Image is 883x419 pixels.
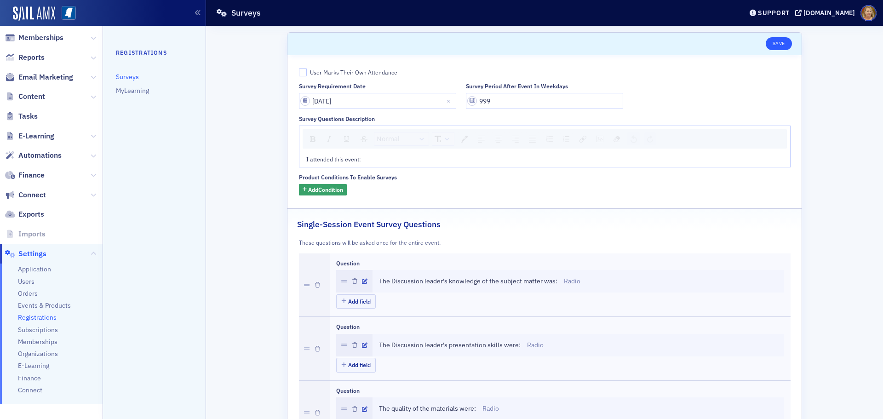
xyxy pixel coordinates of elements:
[374,132,429,145] a: Block Type
[299,174,397,181] div: Product Conditions to Enable Surveys
[18,52,45,63] span: Reports
[18,150,62,161] span: Automations
[297,218,441,230] h2: Single-Session Event Survey Questions
[5,92,45,102] a: Content
[18,326,58,334] a: Subscriptions
[379,404,476,413] span: The quality of the materials were:
[432,132,454,145] a: Font Size
[766,37,792,50] button: Save
[5,33,63,43] a: Memberships
[303,129,787,149] div: rdw-toolbar
[543,132,556,145] div: Unordered
[430,132,456,146] div: rdw-font-size-control
[795,10,858,16] button: [DOMAIN_NAME]
[18,265,51,274] a: Application
[610,132,624,145] div: Remove
[13,6,55,21] img: SailAMX
[860,5,877,21] span: Profile
[5,111,38,121] a: Tasks
[18,338,57,346] a: Memberships
[373,132,430,146] div: rdw-block-control
[299,68,307,76] input: User Marks Their Own Attendance
[336,387,360,394] div: Question
[591,132,608,146] div: rdw-image-control
[482,404,499,413] p: Radio
[299,237,608,247] div: These questions will be asked once for the entire event.
[18,92,45,102] span: Content
[18,229,46,239] span: Imports
[593,132,607,145] div: Image
[473,132,541,146] div: rdw-textalign-control
[18,350,58,358] a: Organizations
[299,83,366,90] div: Survey Requirement Date
[475,132,488,145] div: Left
[18,190,46,200] span: Connect
[379,276,557,286] span: The Discussion leader's knowledge of the subject matter was:
[116,48,193,57] h4: Registrations
[18,374,41,383] a: Finance
[560,133,573,145] div: Ordered
[18,301,71,310] a: Events & Products
[5,249,46,259] a: Settings
[336,260,360,267] div: Question
[310,69,397,76] div: User Marks Their Own Attendance
[509,132,522,145] div: Right
[357,133,371,145] div: Strikethrough
[527,340,544,350] p: Radio
[374,132,429,146] div: rdw-dropdown
[18,277,34,286] span: Users
[5,229,46,239] a: Imports
[5,150,62,161] a: Automations
[116,73,139,81] a: Surveys
[308,185,343,194] span: Add Condition
[307,133,319,145] div: Bold
[322,132,336,145] div: Italic
[444,93,456,109] button: Close
[116,86,149,95] a: MyLearning
[18,111,38,121] span: Tasks
[456,132,473,146] div: rdw-color-picker
[18,386,42,395] a: Connect
[18,131,54,141] span: E-Learning
[5,72,73,82] a: Email Marketing
[231,7,261,18] h1: Surveys
[526,132,539,145] div: Justify
[306,155,784,163] div: rdw-editor
[336,358,376,372] button: Add field
[466,83,568,90] div: Survey Period After Event in Weekdays
[377,134,400,144] span: Normal
[492,132,505,145] div: Center
[758,9,790,17] div: Support
[340,132,354,145] div: Underline
[299,184,347,195] button: AddCondition
[18,249,46,259] span: Settings
[299,115,375,122] div: Survey questions description
[18,209,44,219] span: Exports
[336,323,360,330] div: Question
[644,132,656,145] div: Redo
[625,132,658,146] div: rdw-history-control
[18,313,57,322] a: Registrations
[305,132,373,146] div: rdw-inline-control
[379,340,521,350] span: The Discussion leader's presentation skills were:
[576,132,590,145] div: Link
[18,362,49,370] a: E-Learning
[306,155,361,163] span: I attended this event:
[299,93,456,109] input: MM/DD/YYYY
[18,289,38,298] a: Orders
[299,126,791,167] div: rdw-wrapper
[5,131,54,141] a: E-Learning
[5,52,45,63] a: Reports
[5,209,44,219] a: Exports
